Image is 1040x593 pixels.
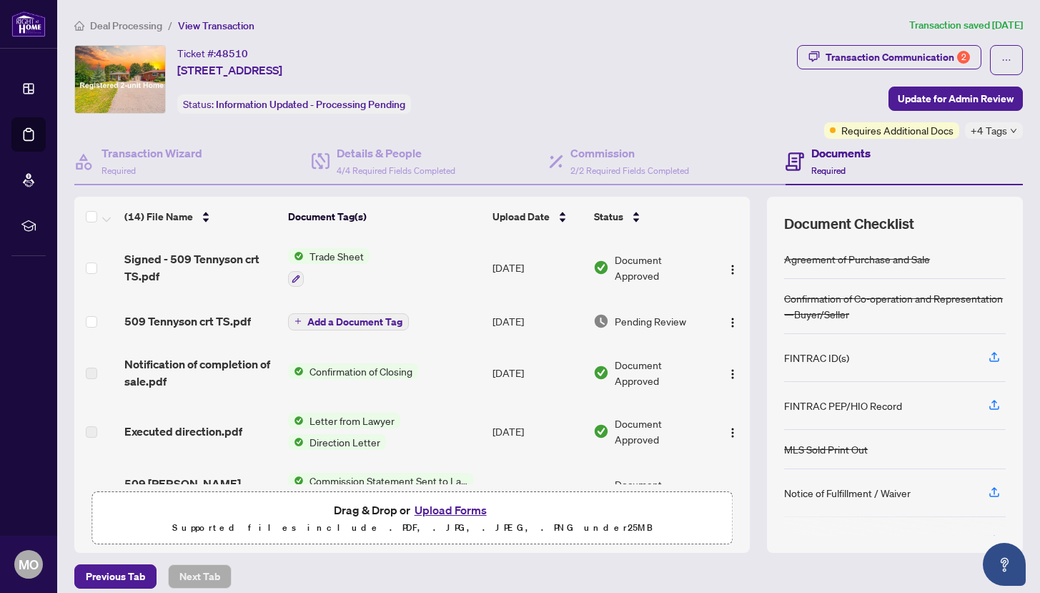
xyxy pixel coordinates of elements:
img: logo [11,11,46,37]
span: Status [594,209,623,225]
span: Document Checklist [784,214,914,234]
span: Information Updated - Processing Pending [216,98,405,111]
span: Signed - 509 Tennyson crt TS.pdf [124,250,277,285]
span: 509 [PERSON_NAME] CS.pdf [124,475,277,509]
span: home [74,21,84,31]
span: +4 Tags [971,122,1007,139]
button: Status IconTrade Sheet [288,248,370,287]
span: Document Approved [615,416,708,447]
button: Transaction Communication2 [797,45,981,69]
img: Logo [727,264,738,275]
span: Notification of completion of sale.pdf [124,356,277,390]
h4: Documents [811,144,871,162]
img: Logo [727,368,738,380]
span: 48510 [216,47,248,60]
button: Status IconCommission Statement Sent to Lawyer [288,473,473,511]
button: Upload Forms [410,501,491,519]
button: Add a Document Tag [288,312,409,330]
span: Required [101,165,136,176]
span: Document Approved [615,476,708,508]
img: Status Icon [288,248,304,264]
img: IMG-E12299161_1.jpg [75,46,165,113]
div: FINTRAC ID(s) [784,350,849,366]
span: Deal Processing [90,19,162,32]
h4: Commission [570,144,689,162]
td: [DATE] [487,461,588,523]
td: [DATE] [487,298,588,344]
span: [STREET_ADDRESS] [177,62,282,79]
img: Logo [727,317,738,328]
button: Logo [721,256,744,279]
div: Transaction Communication [826,46,970,69]
div: Ticket #: [177,45,248,62]
article: Transaction saved [DATE] [909,17,1023,34]
td: [DATE] [487,344,588,401]
span: Required [811,165,846,176]
div: Status: [177,94,411,114]
span: Previous Tab [86,565,145,588]
th: Upload Date [487,197,588,237]
div: Confirmation of Co-operation and Representation—Buyer/Seller [784,290,1006,322]
img: Document Status [593,313,609,329]
span: Letter from Lawyer [304,413,400,428]
div: Notice of Fulfillment / Waiver [784,485,911,501]
div: 2 [957,51,970,64]
span: Confirmation of Closing [304,363,418,379]
span: plus [294,318,302,325]
button: Previous Tab [74,564,157,589]
img: Document Status [593,423,609,439]
img: Status Icon [288,434,304,450]
td: [DATE] [487,237,588,298]
span: Upload Date [492,209,550,225]
button: Open asap [983,543,1026,586]
h4: Transaction Wizard [101,144,202,162]
th: (14) File Name [119,197,282,237]
h4: Details & People [337,144,455,162]
button: Add a Document Tag [288,313,409,330]
span: Trade Sheet [304,248,370,264]
span: 4/4 Required Fields Completed [337,165,455,176]
div: FINTRAC PEP/HIO Record [784,398,902,413]
img: Status Icon [288,473,304,489]
span: Executed direction.pdf [124,423,242,440]
div: MLS Sold Print Out [784,441,868,457]
span: 2/2 Required Fields Completed [570,165,689,176]
span: Commission Statement Sent to Lawyer [304,473,473,489]
button: Status IconLetter from LawyerStatus IconDirection Letter [288,413,400,450]
td: [DATE] [487,401,588,461]
p: Supported files include .PDF, .JPG, .JPEG, .PNG under 25 MB [101,519,723,536]
button: Next Tab [168,564,232,589]
span: MO [19,554,39,574]
img: Document Status [593,260,609,275]
img: Logo [727,427,738,438]
span: Direction Letter [304,434,386,450]
span: Document Approved [615,252,708,283]
button: Logo [721,310,744,333]
span: Drag & Drop or [334,501,491,519]
th: Status [588,197,715,237]
img: Document Status [593,365,609,381]
button: Logo [721,361,744,384]
span: Pending Review [615,313,686,329]
li: / [168,17,172,34]
span: Document Approved [615,357,708,388]
img: Status Icon [288,363,304,379]
img: Status Icon [288,413,304,428]
span: 509 Tennyson crt TS.pdf [124,313,251,330]
button: Logo [721,420,744,443]
span: (14) File Name [124,209,193,225]
span: View Transaction [178,19,254,32]
span: Requires Additional Docs [841,122,954,138]
div: Agreement of Purchase and Sale [784,251,930,267]
button: Update for Admin Review [888,87,1023,111]
span: ellipsis [1001,55,1011,65]
span: Drag & Drop orUpload FormsSupported files include .PDF, .JPG, .JPEG, .PNG under25MB [92,492,732,545]
button: Status IconConfirmation of Closing [288,363,418,379]
span: Update for Admin Review [898,87,1014,110]
span: down [1010,127,1017,134]
span: Add a Document Tag [307,317,402,327]
th: Document Tag(s) [282,197,487,237]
